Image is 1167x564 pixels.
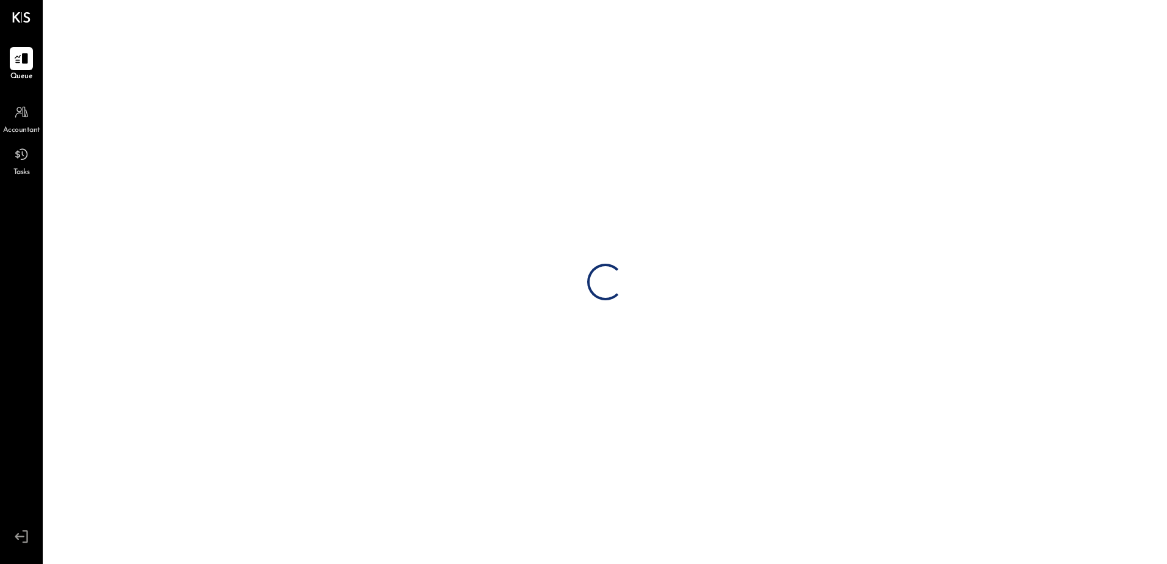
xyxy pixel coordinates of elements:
[1,143,42,178] a: Tasks
[13,167,30,178] span: Tasks
[1,101,42,136] a: Accountant
[1,47,42,82] a: Queue
[10,71,33,82] span: Queue
[3,125,40,136] span: Accountant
